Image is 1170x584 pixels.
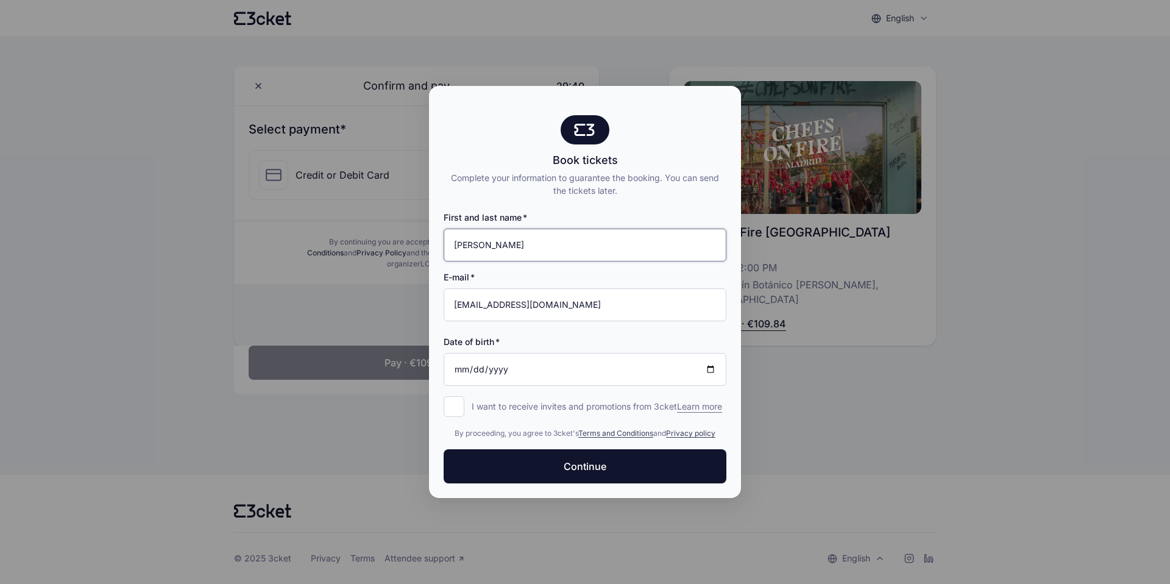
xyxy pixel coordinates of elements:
div: By proceeding, you agree to 3cket's and [444,427,726,440]
a: Terms and Conditions [578,429,653,438]
div: Book tickets [444,152,726,169]
button: Continue [444,449,726,483]
div: Complete your information to guarantee the booking. You can send the tickets later. [444,171,726,197]
a: Privacy policy [666,429,715,438]
input: First and last name [444,229,726,262]
span: Learn more [677,401,722,413]
input: E-mail [444,288,726,321]
label: First and last name [444,212,527,224]
input: Date of birth [444,353,726,386]
p: I want to receive invites and promotions from 3cket [472,401,722,413]
span: Continue [564,459,606,474]
label: Date of birth [444,336,500,348]
label: E-mail [444,271,475,283]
